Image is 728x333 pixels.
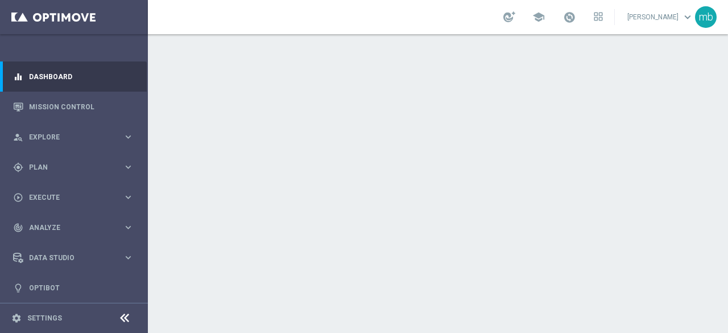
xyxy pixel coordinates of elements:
i: track_changes [13,223,23,233]
button: gps_fixed Plan keyboard_arrow_right [13,163,134,172]
i: keyboard_arrow_right [123,192,134,203]
div: Explore [13,132,123,142]
div: Analyze [13,223,123,233]
i: person_search [13,132,23,142]
i: keyboard_arrow_right [123,162,134,172]
div: Mission Control [13,92,134,122]
a: Optibot [29,273,134,303]
div: mb [695,6,717,28]
i: keyboard_arrow_right [123,131,134,142]
div: Plan [13,162,123,172]
span: keyboard_arrow_down [681,11,694,23]
div: Optibot [13,273,134,303]
button: Mission Control [13,102,134,112]
button: person_search Explore keyboard_arrow_right [13,133,134,142]
span: Analyze [29,224,123,231]
i: lightbulb [13,283,23,293]
button: track_changes Analyze keyboard_arrow_right [13,223,134,232]
i: settings [11,313,22,323]
span: Plan [29,164,123,171]
i: play_circle_outline [13,192,23,203]
div: Execute [13,192,123,203]
a: Dashboard [29,61,134,92]
div: Dashboard [13,61,134,92]
span: school [532,11,545,23]
a: Mission Control [29,92,134,122]
a: [PERSON_NAME]keyboard_arrow_down [626,9,695,26]
i: keyboard_arrow_right [123,252,134,263]
button: Data Studio keyboard_arrow_right [13,253,134,262]
i: gps_fixed [13,162,23,172]
span: Explore [29,134,123,141]
div: Data Studio [13,253,123,263]
button: lightbulb Optibot [13,283,134,293]
a: Settings [27,315,62,322]
button: equalizer Dashboard [13,72,134,81]
button: play_circle_outline Execute keyboard_arrow_right [13,193,134,202]
span: Execute [29,194,123,201]
i: equalizer [13,72,23,82]
span: Data Studio [29,254,123,261]
i: keyboard_arrow_right [123,222,134,233]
